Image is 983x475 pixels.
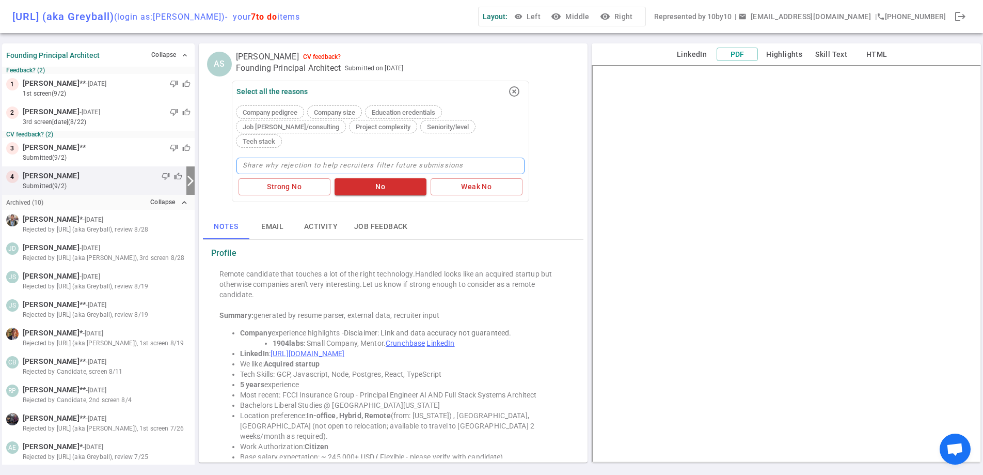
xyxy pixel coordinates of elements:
[264,360,320,368] strong: Acquired startup
[296,214,346,239] button: Activity
[736,7,875,26] button: Open a message box
[950,6,971,27] div: Done
[426,339,454,347] a: LinkedIn
[6,385,19,397] div: RP
[236,87,308,96] div: Select all the reasons
[23,452,148,462] span: Rejected by [URL] (aka Greyball), review 7/25
[273,338,567,348] li: : Small Company, Mentor.
[271,349,344,358] a: [URL][DOMAIN_NAME]
[504,81,525,102] button: highlight_off
[335,178,426,195] button: No
[423,123,473,131] span: Seniority/level
[877,12,885,21] i: phone
[23,310,148,319] span: Rejected by [URL] (aka Greyball), review 8/19
[114,12,225,22] span: (login as: [PERSON_NAME] )
[310,109,359,116] span: Company size
[6,106,19,119] div: 2
[80,243,100,253] small: - [DATE]
[240,369,567,379] li: Tech Skills: GCP, Javascript, Node, Postgres, React, TypeScript
[170,108,178,116] span: thumb_down
[592,65,981,463] iframe: candidate_document_preview__iframe
[211,248,236,258] strong: Profile
[598,7,637,26] button: visibilityRight
[86,386,106,395] small: - [DATE]
[6,271,19,283] div: JS
[249,214,296,239] button: Email
[251,12,277,22] span: 7 to do
[23,299,80,310] span: [PERSON_NAME]
[23,89,191,98] small: 1st Screen (9/2)
[23,253,184,263] span: Rejected by [URL] (aka [PERSON_NAME]), 3rd screen 8/28
[219,310,567,320] div: generated by resume parser, external data, recruiter input
[23,225,148,234] span: Rejected by [URL] (aka Greyball), review 8/28
[219,311,253,319] strong: Summary:
[162,172,170,180] span: thumb_down
[717,48,758,62] button: PDF
[512,7,545,26] button: Left
[240,359,567,369] li: We like:
[344,329,512,337] span: Disclaimer: Link and data accuracy not guaranteed.
[170,80,178,88] span: thumb_down
[23,413,80,424] span: [PERSON_NAME]
[239,137,279,145] span: Tech stack
[23,78,80,89] span: [PERSON_NAME]
[23,385,80,395] span: [PERSON_NAME]
[240,349,269,358] strong: LinkedIn
[23,282,148,291] span: Rejected by [URL] (aka Greyball), review 8/19
[6,441,19,454] div: AE
[240,452,567,462] li: Base salary expectation: ~ 245,000+ USD ( Flexible - please verify with candidate)
[240,410,567,441] li: Location preference: (from: [US_STATE]) , [GEOGRAPHIC_DATA], [GEOGRAPHIC_DATA] (not open to reloc...
[23,271,80,282] span: [PERSON_NAME]
[182,144,191,152] span: thumb_up
[856,48,897,61] button: HTML
[23,214,80,225] span: [PERSON_NAME]
[80,108,100,117] small: - [DATE]
[240,390,567,400] li: Most recent: FCCI Insurance Group - Principal Engineer AI AND Full Stack Systems Architect
[6,171,19,183] div: 4
[239,123,343,131] span: Job [PERSON_NAME]/consulting
[514,12,522,21] span: visibility
[273,339,304,347] strong: 1904labs
[236,63,341,73] span: Founding Principal Architect
[240,348,567,359] li: :
[23,181,182,191] small: submitted (9/2)
[207,52,232,76] div: AS
[352,123,415,131] span: Project complexity
[303,53,341,60] div: CV feedback?
[940,434,971,465] a: Open chat
[83,442,103,452] small: - [DATE]
[6,299,19,312] div: JS
[23,153,191,162] small: submitted (9/2)
[149,48,191,63] button: Collapse
[431,178,522,195] button: Weak No
[6,199,43,206] small: Archived ( 10 )
[386,339,425,347] a: Crunchbase
[170,144,178,152] span: thumb_down
[6,131,191,138] small: CV feedback? (2)
[23,356,80,367] span: [PERSON_NAME]
[86,357,106,366] small: - [DATE]
[345,63,403,73] span: Submitted on [DATE]
[23,367,122,376] span: Rejected by Candidate, screen 8/11
[6,214,19,226] img: 3324b5c516607a827a477d4d5f735288
[23,328,80,339] span: [PERSON_NAME]
[86,300,106,310] small: - [DATE]
[6,51,100,59] strong: Founding Principal Architect
[86,414,106,423] small: - [DATE]
[180,198,189,207] i: expand_less
[23,171,80,181] span: [PERSON_NAME]
[549,7,593,26] button: visibilityMiddle
[483,12,508,21] span: Layout:
[305,442,328,451] strong: Citizen
[23,424,184,433] span: Rejected by [URL] (aka [PERSON_NAME]), 1st screen 7/26
[80,272,100,281] small: - [DATE]
[174,172,182,180] span: thumb_up
[23,117,191,127] small: 3rd Screen [DATE] (8/22)
[12,10,300,23] div: [URL] (aka Greyball)
[600,11,610,22] i: visibility
[6,142,19,155] div: 3
[23,395,132,405] span: Rejected by Candidate, 2nd screen 8/4
[181,51,189,59] span: expand_less
[203,214,249,239] button: Notes
[954,10,966,23] span: logout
